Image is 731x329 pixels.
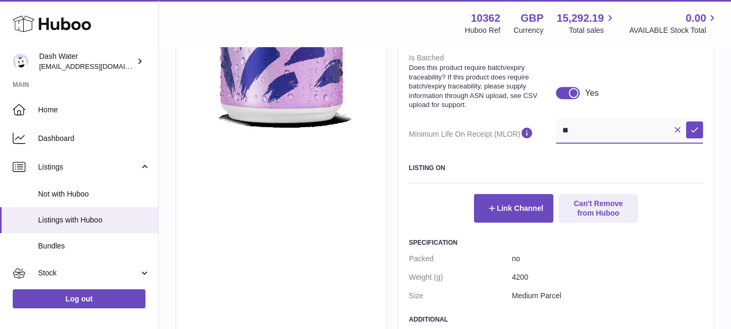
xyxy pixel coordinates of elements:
[409,268,512,287] dt: Weight (g)
[514,25,544,35] div: Currency
[556,11,616,35] a: 15,292.19 Total sales
[569,25,616,35] span: Total sales
[409,250,512,268] dt: Packed
[409,164,703,172] h3: Listing On
[520,11,543,25] strong: GBP
[409,287,512,305] dt: Size
[39,51,134,72] div: Dash Water
[38,162,139,172] span: Listings
[409,49,556,114] dt: Is Batched
[512,287,703,305] dd: Medium Parcel
[629,11,718,35] a: 0.00 AVAILABLE Stock Total
[556,11,604,25] span: 15,292.19
[13,54,29,69] img: internalAdmin-10362@internal.huboo.com
[474,194,553,223] button: Link Channel
[38,241,150,251] span: Bundles
[585,87,599,99] div: Yes
[38,268,139,278] span: Stock
[38,105,150,115] span: Home
[465,25,500,35] div: Huboo Ref
[409,122,556,147] dt: Minimum Life On Receipt (MLOR)
[512,268,703,287] dd: 4200
[559,194,638,223] button: Can't Remove from Huboo
[409,315,703,324] h3: Additional
[471,11,500,25] strong: 10362
[512,250,703,268] dd: no
[39,62,156,70] span: [EMAIL_ADDRESS][DOMAIN_NAME]
[629,25,718,35] span: AVAILABLE Stock Total
[409,63,553,110] strong: Does this product require batch/expiry traceability? If this product does require batch/expiry tr...
[38,134,150,144] span: Dashboard
[686,11,706,25] span: 0.00
[38,215,150,225] span: Listings with Huboo
[409,238,703,247] h3: Specification
[13,289,145,308] a: Log out
[38,189,150,199] span: Not with Huboo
